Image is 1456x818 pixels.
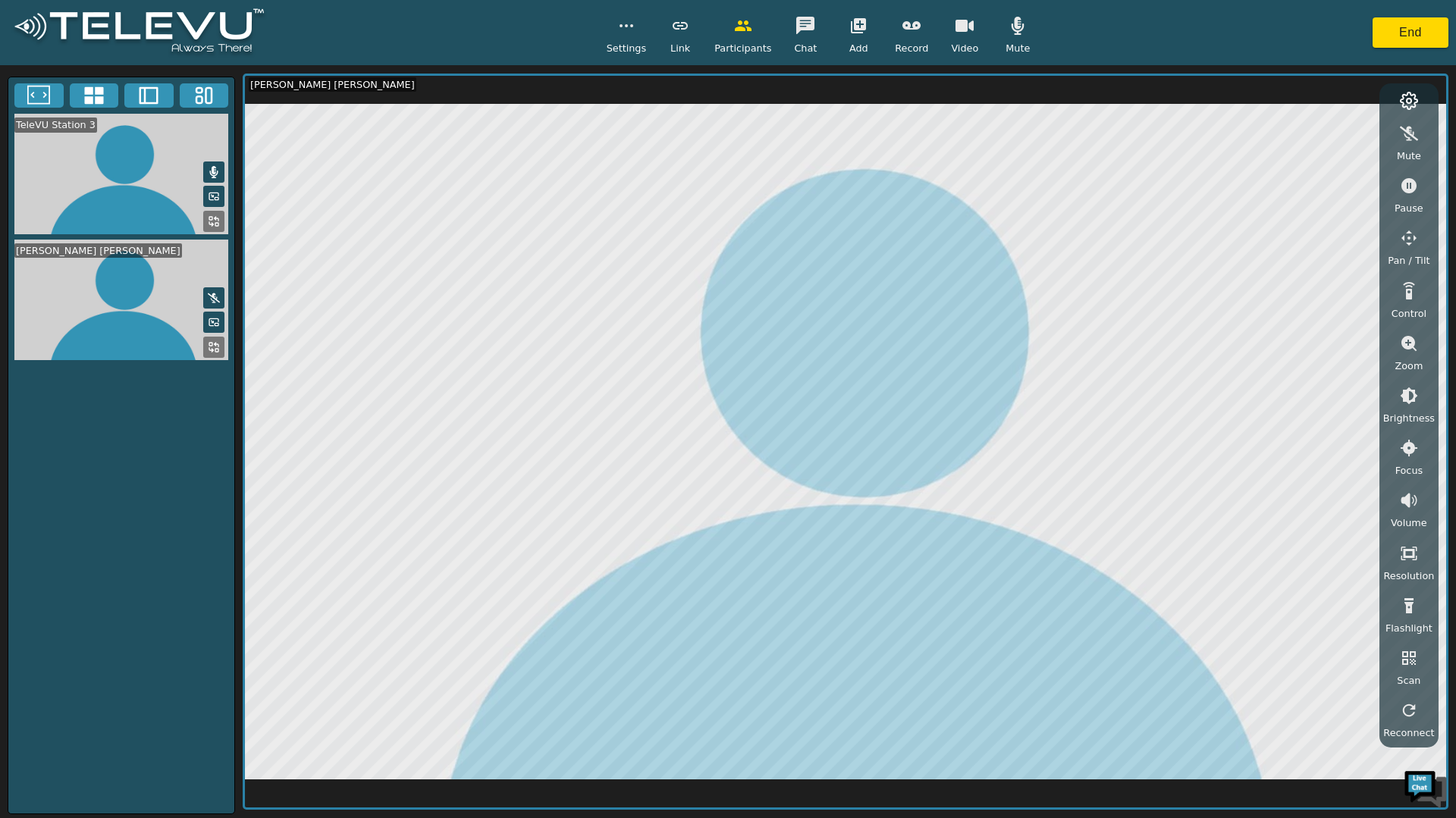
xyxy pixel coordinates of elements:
button: Mute [203,287,224,309]
span: Add [849,41,868,55]
span: Zoom [1395,359,1423,373]
span: Participants [714,41,771,55]
img: d_736959983_company_1615157101543_736959983 [26,71,64,108]
div: TeleVU Station 3 [14,118,97,132]
img: Chat Widget [1403,765,1448,810]
button: Two Window Medium [124,83,174,108]
span: Settings [607,41,647,55]
span: Link [670,41,690,55]
img: logoWhite.png [8,5,271,61]
span: Reconnect [1383,726,1434,740]
button: Three Window Medium [180,83,229,108]
span: Resolution [1383,569,1434,583]
span: Focus [1395,463,1423,478]
button: Picture in Picture [203,186,224,207]
button: Replace Feed [203,337,224,358]
div: Minimize live chat window [249,8,285,44]
span: Scan [1397,673,1420,688]
span: Control [1392,306,1426,321]
span: Brightness [1383,411,1435,425]
span: Volume [1391,516,1427,530]
div: Chat with us now [79,80,255,99]
button: 4x4 [70,83,119,108]
span: Pause [1395,201,1423,215]
span: We're online! [88,191,209,344]
span: Chat [794,41,817,55]
span: Flashlight [1385,621,1432,635]
button: Fullscreen [14,83,64,108]
span: Mute [1006,41,1030,55]
div: [PERSON_NAME] [PERSON_NAME] [14,243,182,258]
div: [PERSON_NAME] [PERSON_NAME] [249,77,416,92]
span: Record [895,41,928,55]
span: Mute [1397,149,1421,163]
button: Picture in Picture [203,312,224,333]
span: Pan / Tilt [1388,253,1429,268]
button: Replace Feed [203,211,224,232]
button: End [1373,17,1448,48]
textarea: Type your message and hit 'Enter' [8,414,289,467]
span: Video [951,41,978,55]
button: Mute [203,161,224,183]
